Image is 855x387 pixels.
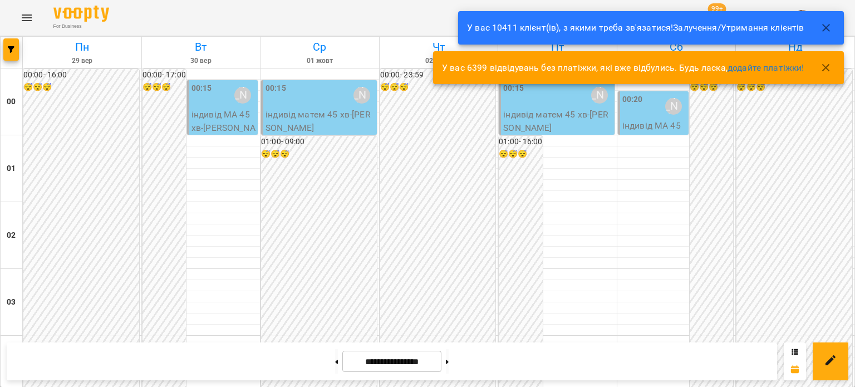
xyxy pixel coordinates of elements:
[266,82,286,95] label: 00:15
[262,56,377,66] h6: 01 жовт
[467,21,804,35] p: У вас 10411 клієнт(ів), з якими треба зв'язатися!
[234,87,251,104] div: Тюрдьо Лариса
[503,82,524,95] label: 00:15
[7,163,16,175] h6: 01
[262,38,377,56] h6: Ср
[622,119,686,159] p: індивід МА 45 хв - [PERSON_NAME]
[144,56,259,66] h6: 30 вер
[53,6,109,22] img: Voopty Logo
[673,22,804,33] a: Залучення/Утримання клієнтів
[24,56,140,66] h6: 29 вер
[665,98,682,115] div: Тюрдьо Лариса
[142,69,186,81] h6: 00:00 - 17:00
[381,56,497,66] h6: 02 жовт
[23,81,139,94] h6: 😴😴😴
[23,69,139,81] h6: 00:00 - 16:00
[622,94,643,106] label: 00:20
[191,108,255,148] p: індивід МА 45 хв - [PERSON_NAME]
[380,81,496,94] h6: 😴😴😴
[261,148,377,160] h6: 😴😴😴
[499,148,542,160] h6: 😴😴😴
[261,136,377,148] h6: 01:00 - 09:00
[728,62,804,73] a: додайте платіжки!
[7,96,16,108] h6: 00
[13,4,40,31] button: Menu
[24,38,140,56] h6: Пн
[708,3,726,14] span: 99+
[7,296,16,308] h6: 03
[381,38,497,56] h6: Чт
[266,108,375,134] p: індивід матем 45 хв - [PERSON_NAME]
[353,87,370,104] div: Тюрдьо Лариса
[144,38,259,56] h6: Вт
[142,81,186,94] h6: 😴😴😴
[53,23,109,30] span: For Business
[503,108,612,134] p: індивід матем 45 хв - [PERSON_NAME]
[499,136,542,148] h6: 01:00 - 16:00
[191,82,212,95] label: 00:15
[442,61,804,75] p: У вас 6399 відвідувань без платіжки, які вже відбулись. Будь ласка,
[380,69,496,81] h6: 00:00 - 23:59
[591,87,608,104] div: Тюрдьо Лариса
[7,229,16,242] h6: 02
